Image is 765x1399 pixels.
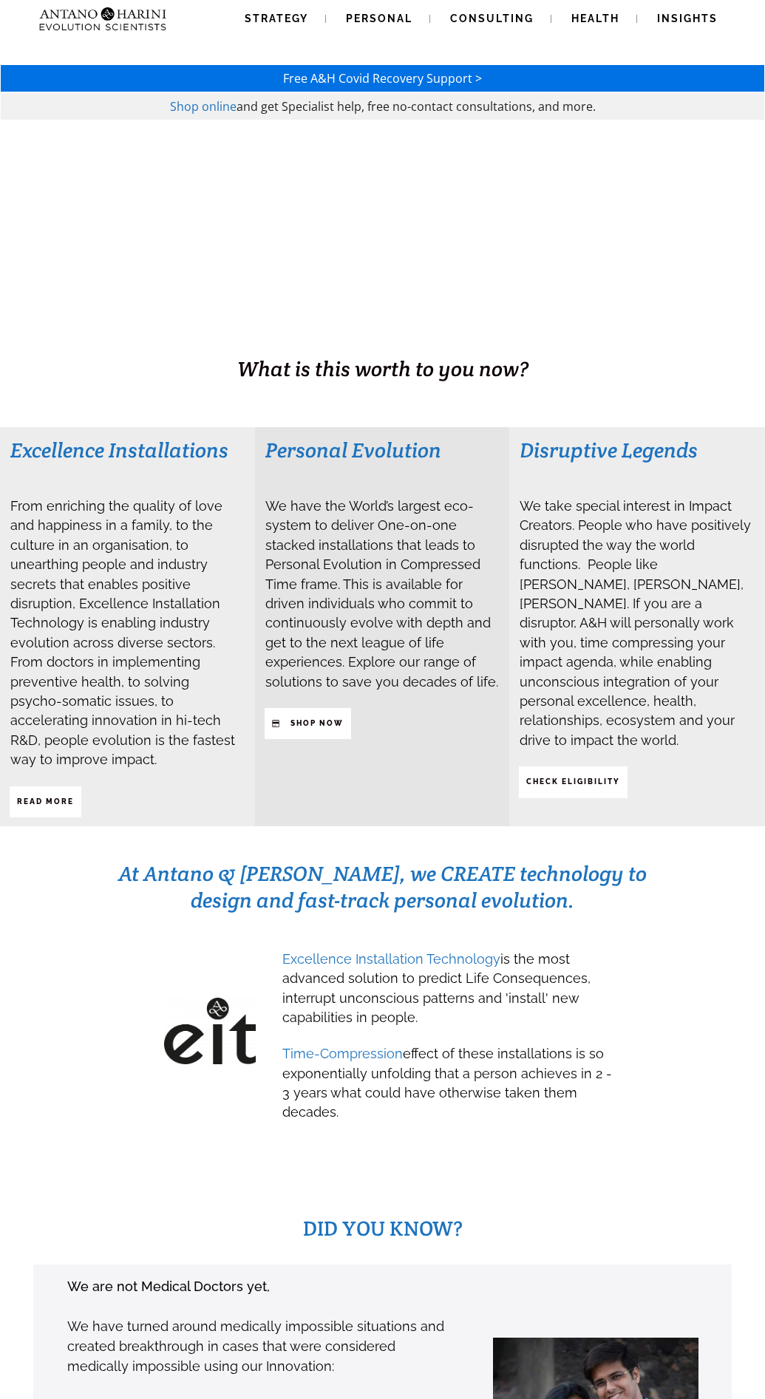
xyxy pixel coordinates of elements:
strong: CHECK ELIGIBILITY [526,777,620,786]
span: Consulting [450,13,534,24]
span: At Antano & [PERSON_NAME], we CREATE technology to design and fast-track personal evolution. [118,860,647,913]
span: effect of these installations is so exponentially unfolding that a person achieves in 2 - 3 years... [282,1046,612,1120]
a: SHop NOW [265,708,351,739]
p: We have turned around medically impossible situations and created breakthrough in cases that were... [67,1316,446,1376]
span: We take special interest in Impact Creators. People who have positively disrupted the way the wor... [520,498,751,748]
span: What is this worth to you now? [237,355,528,382]
span: Excellence Installation Technology [282,951,500,967]
strong: Read More [17,797,74,806]
h3: Disruptive Legends [520,437,755,463]
h3: Excellence Installations [10,437,245,463]
span: Strategy [245,13,308,24]
span: and get Specialist help, free no-contact consultations, and more. [237,98,596,115]
span: Personal [346,13,412,24]
span: Insights [657,13,718,24]
span: Health [571,13,619,24]
span: Time-Compression [282,1046,403,1061]
img: EIT-Black [164,998,256,1065]
span: We have the World’s largest eco-system to deliver One-on-one stacked installations that leads to ... [265,498,498,690]
strong: SHop NOW [290,719,344,727]
h1: BUSINESS. HEALTH. Family. Legacy [1,323,764,354]
a: Free A&H Covid Recovery Support > [283,70,482,86]
h3: Personal Evolution [265,437,500,463]
span: DID YOU KNOW? [303,1215,463,1242]
span: From enriching the quality of love and happiness in a family, to the culture in an organisation, ... [10,498,235,767]
span: is the most advanced solution to predict Life Consequences, interrupt unconscious patterns and 'i... [282,951,591,1025]
strong: We are not Medical Doctors yet, [67,1279,270,1294]
a: Shop online [170,98,237,115]
a: Read More [10,786,81,817]
a: CHECK ELIGIBILITY [519,766,628,797]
